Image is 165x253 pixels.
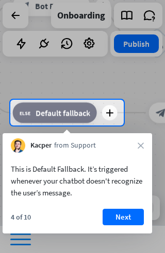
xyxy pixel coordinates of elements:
[8,4,39,35] button: Open LiveChat chat widget
[11,163,144,198] div: This is Default Fallback. It’s triggered whenever your chatbot doesn't recognize the user’s message.
[11,212,31,222] div: 4 of 10
[54,140,96,151] span: from Support
[20,107,30,118] i: block_fallback
[106,109,113,116] i: plus
[30,140,52,151] span: Kacper
[138,142,144,149] i: close
[103,209,144,225] button: Next
[36,107,90,118] span: Default fallback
